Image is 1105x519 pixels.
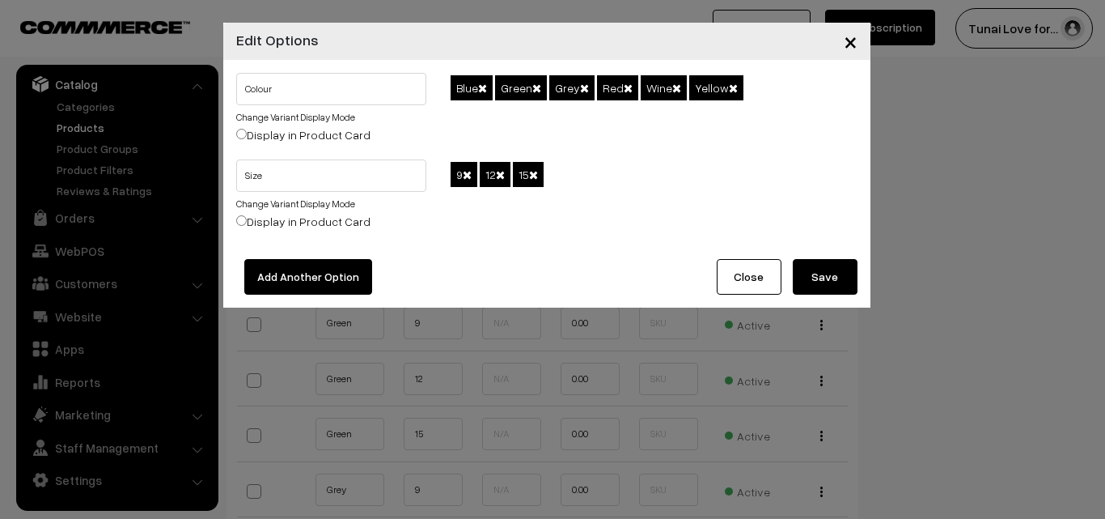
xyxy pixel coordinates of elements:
[689,75,743,100] span: Yellow
[236,160,427,192] input: Name
[236,73,427,105] input: Name
[480,162,510,187] span: 12
[451,162,477,187] span: 9
[244,259,372,295] button: Add Another Option
[236,213,370,230] label: Display in Product Card
[236,111,355,123] a: Change Variant Display Mode
[844,26,857,56] span: ×
[641,75,687,100] span: Wine
[236,198,355,210] a: Change Variant Display Mode
[451,75,493,100] span: Blue
[831,16,870,66] button: Close
[793,259,857,295] button: Save
[513,162,544,187] span: 15
[717,259,781,295] button: Close
[549,75,595,100] span: Grey
[236,129,247,139] input: Display in Product Card
[236,29,319,51] h4: Edit Options
[597,75,638,100] span: Red
[236,215,247,226] input: Display in Product Card
[236,126,370,143] label: Display in Product Card
[495,75,547,100] span: Green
